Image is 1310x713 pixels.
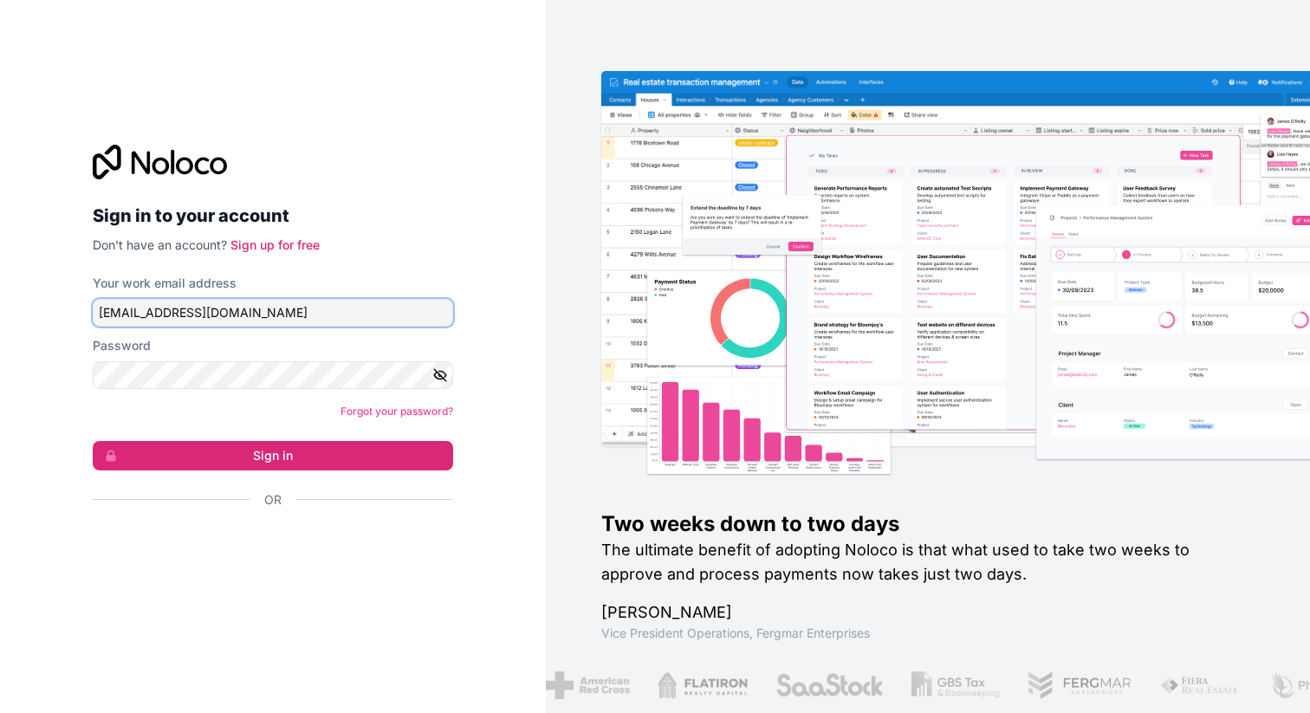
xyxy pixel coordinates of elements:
h1: [PERSON_NAME] [601,600,1255,625]
img: /assets/fergmar-CudnrXN5.png [1027,671,1132,699]
span: Or [264,491,282,509]
a: Forgot your password? [340,405,453,418]
h2: The ultimate benefit of adopting Noloco is that what used to take two weeks to approve and proces... [601,538,1255,587]
h2: Sign in to your account [93,200,453,231]
img: /assets/american-red-cross-BAupjrZR.png [546,671,630,699]
img: /assets/saastock-C6Zbiodz.png [775,671,884,699]
label: Password [93,337,151,354]
h1: Vice President Operations , Fergmar Enterprises [601,625,1255,642]
img: /assets/fiera-fwj2N5v4.png [1160,671,1242,699]
input: Email address [93,299,453,327]
a: Sign up for free [230,237,320,252]
label: Your work email address [93,275,237,292]
iframe: Sign in with Google Button [84,528,448,566]
img: /assets/flatiron-C8eUkumj.png [658,671,748,699]
button: Sign in [93,441,453,470]
span: Don't have an account? [93,237,227,252]
input: Password [93,361,453,389]
h1: Two weeks down to two days [601,510,1255,538]
img: /assets/gbstax-C-GtDUiK.png [911,671,1000,699]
